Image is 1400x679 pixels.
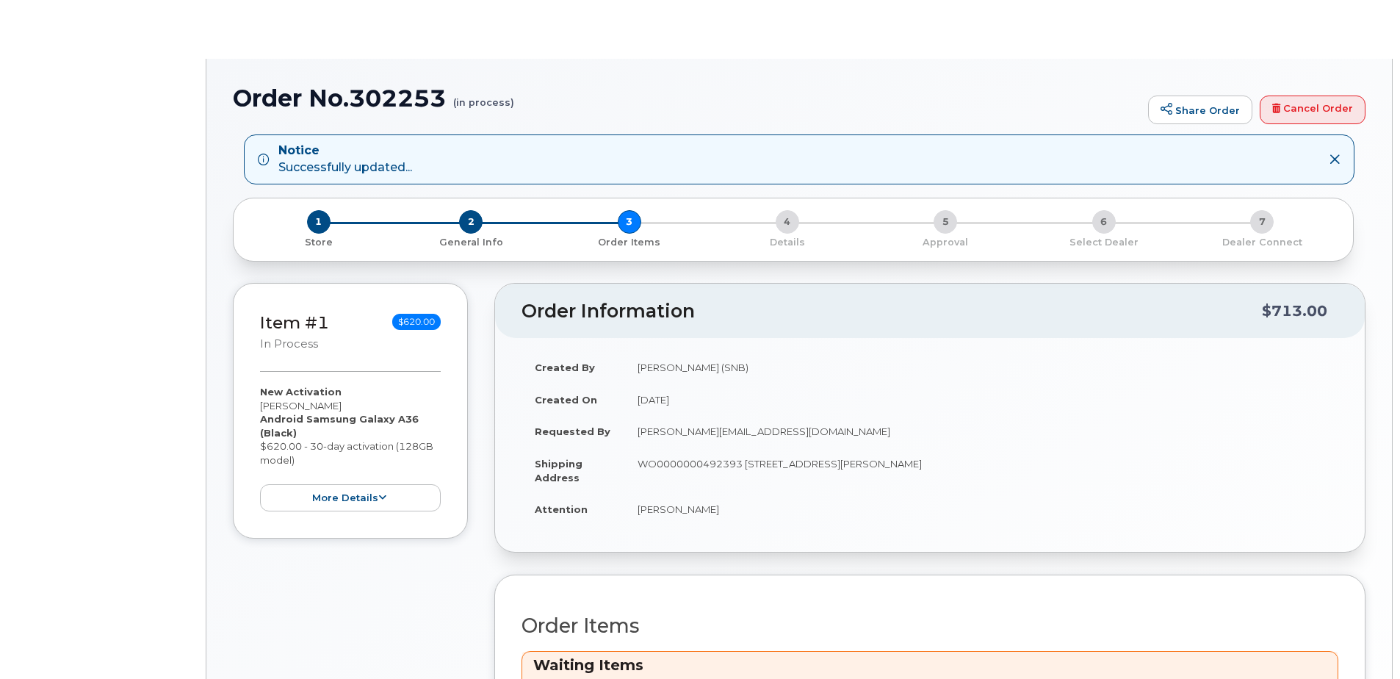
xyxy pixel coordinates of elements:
[278,143,412,159] strong: Notice
[535,425,610,437] strong: Requested By
[392,314,441,330] span: $620.00
[233,85,1141,111] h1: Order No.302253
[624,415,1338,448] td: [PERSON_NAME][EMAIL_ADDRESS][DOMAIN_NAME]
[533,655,1327,675] h3: Waiting Items
[307,210,331,234] span: 1
[260,385,441,511] div: [PERSON_NAME] $620.00 - 30-day activation (128GB model)
[251,236,386,249] p: Store
[1260,96,1365,125] a: Cancel Order
[459,210,483,234] span: 2
[245,234,392,249] a: 1 Store
[522,615,1338,637] h2: Order Items
[624,448,1338,493] td: WO0000000492393 [STREET_ADDRESS][PERSON_NAME]
[260,337,318,351] small: in process
[260,386,342,398] strong: New Activation
[1262,297,1327,325] div: $713.00
[397,236,544,249] p: General Info
[624,493,1338,525] td: [PERSON_NAME]
[535,394,597,406] strong: Created On
[260,484,441,511] button: more details
[1148,96,1252,125] a: Share Order
[522,301,1262,322] h2: Order Information
[624,351,1338,384] td: [PERSON_NAME] (SNB)
[260,413,419,439] strong: Android Samsung Galaxy A36 (Black)
[278,143,412,176] div: Successfully updated...
[453,85,514,108] small: (in process)
[624,384,1338,416] td: [DATE]
[535,362,595,373] strong: Created By
[260,312,329,333] a: Item #1
[392,234,549,249] a: 2 General Info
[535,503,588,515] strong: Attention
[535,458,582,484] strong: Shipping Address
